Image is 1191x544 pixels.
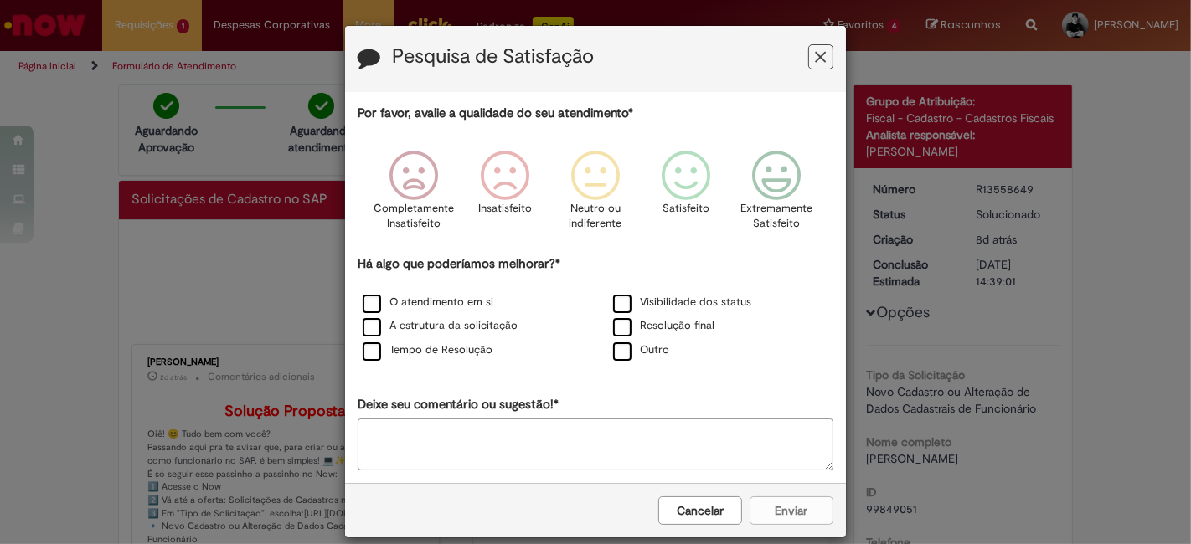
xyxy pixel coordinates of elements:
p: Neutro ou indiferente [565,201,626,232]
p: Satisfeito [663,201,709,217]
p: Completamente Insatisfeito [374,201,455,232]
button: Cancelar [658,496,742,525]
div: Neutro ou indiferente [553,138,638,253]
div: Há algo que poderíamos melhorar?* [358,255,833,363]
div: Insatisfeito [462,138,548,253]
label: Tempo de Resolução [363,342,492,358]
div: Satisfeito [643,138,729,253]
label: Outro [613,342,669,358]
label: A estrutura da solicitação [363,318,518,334]
label: Por favor, avalie a qualidade do seu atendimento* [358,105,633,122]
label: O atendimento em si [363,295,493,310]
div: Completamente Insatisfeito [371,138,456,253]
label: Resolução final [613,318,714,334]
label: Visibilidade dos status [613,295,751,310]
p: Extremamente Satisfeito [740,201,812,232]
p: Insatisfeito [478,201,532,217]
label: Deixe seu comentário ou sugestão!* [358,396,559,413]
div: Extremamente Satisfeito [734,138,819,253]
label: Pesquisa de Satisfação [392,46,594,68]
